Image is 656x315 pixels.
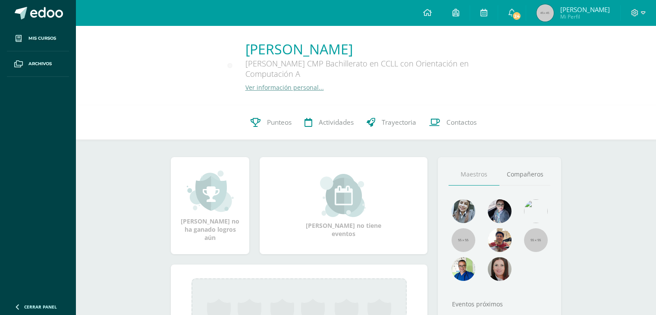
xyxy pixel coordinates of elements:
a: Punteos [244,105,298,140]
img: b8baad08a0802a54ee139394226d2cf3.png [488,199,512,223]
span: Cerrar panel [24,304,57,310]
img: 45bd7986b8947ad7e5894cbc9b781108.png [452,199,475,223]
img: achievement_small.png [187,170,234,213]
img: 55x55 [452,228,475,252]
img: 67c3d6f6ad1c930a517675cdc903f95f.png [488,257,512,281]
span: Mi Perfil [560,13,610,20]
div: Eventos próximos [449,300,550,308]
a: Contactos [423,105,483,140]
span: Contactos [446,118,477,127]
span: [PERSON_NAME] [560,5,610,14]
img: 55x55 [524,228,548,252]
div: [PERSON_NAME] no ha ganado logros aún [179,170,241,242]
a: Maestros [449,164,499,186]
img: c25c8a4a46aeab7e345bf0f34826bacf.png [524,199,548,223]
img: 45x45 [537,4,554,22]
div: [PERSON_NAME] no tiene eventos [301,174,387,238]
a: Archivos [7,51,69,77]
a: Actividades [298,105,360,140]
span: Actividades [319,118,354,127]
a: Compañeros [499,164,550,186]
span: Punteos [267,118,292,127]
span: 24 [512,11,521,21]
a: Ver información personal... [245,83,324,91]
span: Mis cursos [28,35,56,42]
a: Trayectoria [360,105,423,140]
span: Trayectoria [382,118,416,127]
img: 11152eb22ca3048aebc25a5ecf6973a7.png [488,228,512,252]
img: 10741f48bcca31577cbcd80b61dad2f3.png [452,257,475,281]
span: Archivos [28,60,52,67]
img: event_small.png [320,174,367,217]
div: [PERSON_NAME] CMP Bachillerato en CCLL con Orientación en Computación A [245,58,504,83]
a: Mis cursos [7,26,69,51]
a: [PERSON_NAME] [245,40,504,58]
